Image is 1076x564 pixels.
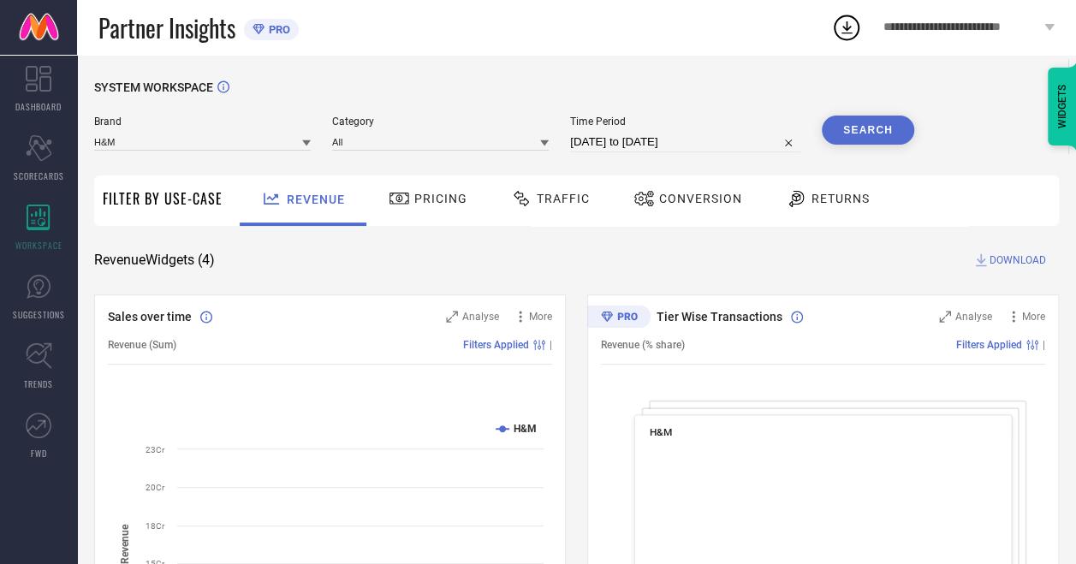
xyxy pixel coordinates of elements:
span: H&M [650,426,672,438]
span: Analyse [462,311,499,323]
text: 23Cr [146,445,165,454]
span: Traffic [537,192,590,205]
span: PRO [265,23,290,36]
span: DASHBOARD [15,100,62,113]
svg: Zoom [446,311,458,323]
span: WORKSPACE [15,239,62,252]
span: SYSTEM WORKSPACE [94,80,213,94]
span: SUGGESTIONS [13,308,65,321]
span: Filter By Use-Case [103,188,223,209]
span: Tier Wise Transactions [657,310,782,324]
span: Filters Applied [463,339,529,351]
span: Revenue Widgets ( 4 ) [94,252,215,269]
span: More [1022,311,1045,323]
text: H&M [514,423,537,435]
span: Revenue (% share) [601,339,685,351]
div: Premium [587,306,651,331]
span: Pricing [414,192,467,205]
span: More [529,311,552,323]
span: DOWNLOAD [990,252,1046,269]
text: 20Cr [146,483,165,492]
span: Filters Applied [956,339,1022,351]
span: Partner Insights [98,10,235,45]
text: 18Cr [146,521,165,531]
input: Select time period [570,132,800,152]
span: | [550,339,552,351]
span: SCORECARDS [14,169,64,182]
span: Revenue [287,193,345,206]
span: TRENDS [24,377,53,390]
button: Search [822,116,914,145]
span: Brand [94,116,311,128]
tspan: Revenue [119,524,131,564]
svg: Zoom [939,311,951,323]
span: Analyse [955,311,992,323]
span: Category [332,116,549,128]
span: | [1043,339,1045,351]
span: Returns [811,192,870,205]
div: Open download list [831,12,862,43]
span: FWD [31,447,47,460]
span: Sales over time [108,310,192,324]
span: Revenue (Sum) [108,339,176,351]
span: Time Period [570,116,800,128]
span: Conversion [659,192,742,205]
